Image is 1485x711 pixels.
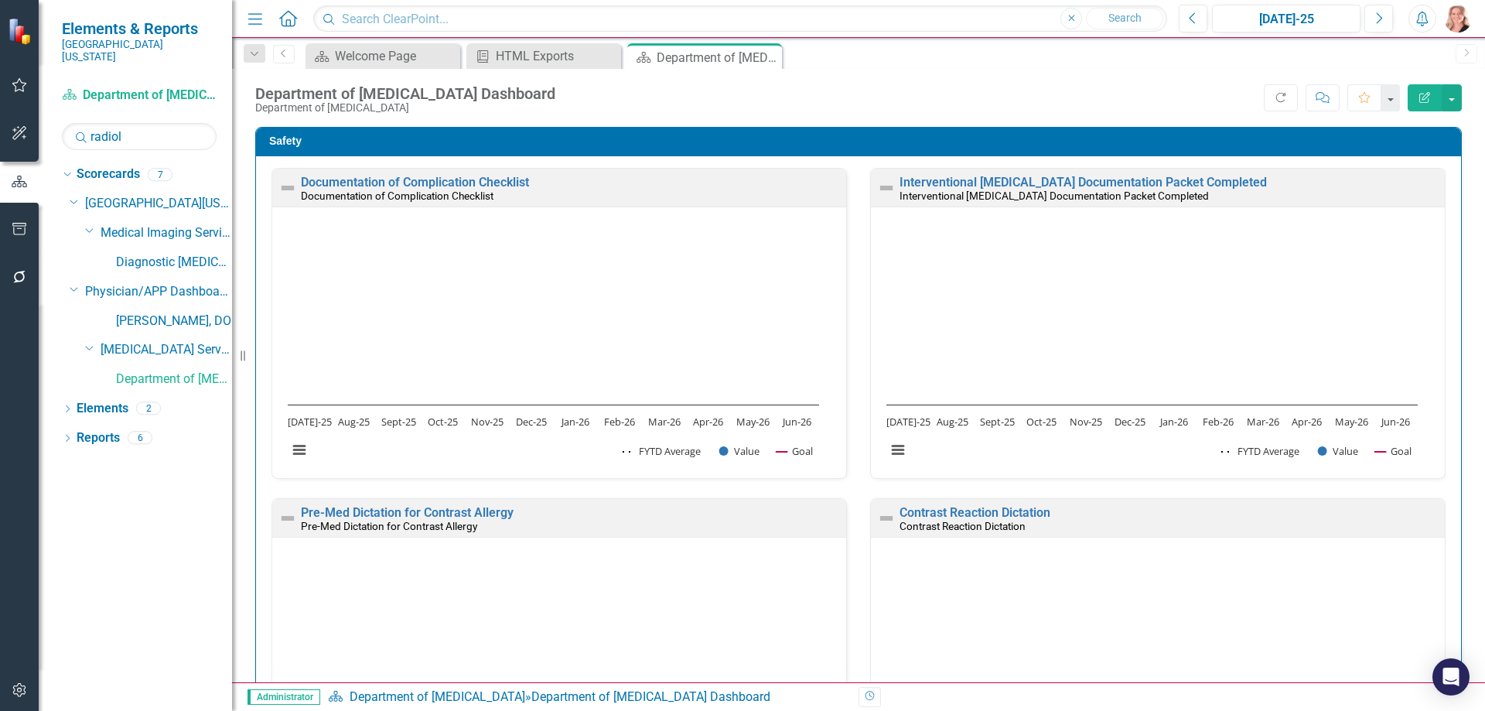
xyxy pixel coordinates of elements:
div: Department of [MEDICAL_DATA] Dashboard [531,689,770,704]
text: Mar-26 [648,415,681,429]
div: » [328,689,847,706]
text: Oct-25 [428,415,458,429]
div: HTML Exports [496,46,617,66]
text: Feb-26 [604,415,635,429]
text: Oct-25 [1026,415,1057,429]
text: May-26 [1335,415,1368,429]
a: Elements [77,400,128,418]
div: Department of [MEDICAL_DATA] Dashboard [255,85,555,102]
small: Contrast Reaction Dictation [900,520,1026,532]
button: Show FYTD Average [1221,444,1301,458]
a: Department of [MEDICAL_DATA] [116,371,232,388]
a: Documentation of Complication Checklist [301,175,529,190]
div: Double-Click to Edit [870,168,1446,479]
div: 7 [148,168,172,181]
button: Search [1086,8,1163,29]
text: Apr-26 [1292,415,1322,429]
a: Interventional [MEDICAL_DATA] Documentation Packet Completed [900,175,1267,190]
svg: Interactive chart [879,223,1425,474]
svg: Interactive chart [280,223,827,474]
img: Not Defined [877,509,896,528]
a: Pre-Med Dictation for Contrast Allergy [301,505,514,520]
a: Physician/APP Dashboards [85,283,232,301]
span: Search [1108,12,1142,24]
small: Pre-Med Dictation for Contrast Allergy [301,520,477,532]
a: [MEDICAL_DATA] Services [101,341,232,359]
text: Sept-25 [980,415,1015,429]
text: Sept-25 [381,415,416,429]
text: [DATE]-25 [886,415,930,429]
input: Search Below... [62,123,217,150]
small: Documentation of Complication Checklist [301,190,493,202]
a: HTML Exports [470,46,617,66]
div: Chart. Highcharts interactive chart. [280,223,838,474]
img: Not Defined [278,509,297,528]
a: Welcome Page [309,46,456,66]
text: [DATE]-25 [288,415,332,429]
button: Show Goal [1375,444,1412,458]
text: Jan-26 [1159,415,1188,429]
small: Interventional [MEDICAL_DATA] Documentation Packet Completed [900,190,1209,202]
text: Nov-25 [1070,415,1102,429]
div: Double-Click to Edit [271,168,847,479]
a: Contrast Reaction Dictation [900,505,1050,520]
a: Medical Imaging Services [101,224,232,242]
small: [GEOGRAPHIC_DATA][US_STATE] [62,38,217,63]
text: Nov-25 [471,415,504,429]
img: Tiffany LaCoste [1444,5,1472,32]
text: Aug-25 [338,415,370,429]
text: Jun-26 [781,415,811,429]
button: Show Value [1318,444,1358,458]
text: Aug-25 [937,415,968,429]
span: Elements & Reports [62,19,217,38]
div: Department of [MEDICAL_DATA] Dashboard [657,48,778,67]
a: Department of [MEDICAL_DATA] [350,689,525,704]
button: [DATE]-25 [1212,5,1360,32]
text: Dec-25 [1115,415,1145,429]
button: View chart menu, Chart [887,439,909,461]
text: Dec-25 [516,415,547,429]
span: Administrator [247,689,320,705]
div: Welcome Page [335,46,456,66]
text: May-26 [736,415,770,429]
a: Reports [77,429,120,447]
input: Search ClearPoint... [313,5,1167,32]
button: Show Value [719,444,760,458]
text: Apr-26 [693,415,723,429]
a: Scorecards [77,166,140,183]
text: Mar-26 [1247,415,1279,429]
div: Open Intercom Messenger [1432,658,1470,696]
div: Department of [MEDICAL_DATA] [255,102,555,114]
img: ClearPoint Strategy [8,18,35,45]
a: [GEOGRAPHIC_DATA][US_STATE] [85,195,232,213]
a: Diagnostic [MEDICAL_DATA] [116,254,232,272]
text: Jan-26 [560,415,589,429]
h3: Safety [269,135,1453,147]
a: Department of [MEDICAL_DATA] [62,87,217,104]
img: Not Defined [877,179,896,197]
button: Show Goal [777,444,813,458]
div: Chart. Highcharts interactive chart. [879,223,1437,474]
div: 2 [136,402,161,415]
div: 6 [128,432,152,445]
a: [PERSON_NAME], DO [116,313,232,330]
div: [DATE]-25 [1217,10,1355,29]
button: Show FYTD Average [623,444,702,458]
img: Not Defined [278,179,297,197]
button: View chart menu, Chart [288,439,310,461]
text: Jun-26 [1380,415,1410,429]
text: Feb-26 [1203,415,1234,429]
